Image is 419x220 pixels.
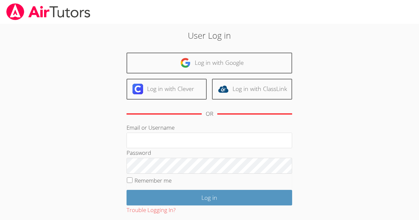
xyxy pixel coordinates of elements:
label: Email or Username [127,124,175,131]
img: google-logo-50288ca7cdecda66e5e0955fdab243c47b7ad437acaf1139b6f446037453330a.svg [180,58,191,68]
label: Remember me [134,177,172,184]
button: Trouble Logging In? [127,205,176,215]
img: airtutors_banner-c4298cdbf04f3fff15de1276eac7730deb9818008684d7c2e4769d2f7ddbe033.png [6,3,91,20]
a: Log in with ClassLink [212,79,292,100]
img: classlink-logo-d6bb404cc1216ec64c9a2012d9dc4662098be43eaf13dc465df04b49fa7ab582.svg [218,84,229,94]
h2: User Log in [96,29,323,42]
label: Password [127,149,151,156]
a: Log in with Google [127,53,292,73]
img: clever-logo-6eab21bc6e7a338710f1a6ff85c0baf02591cd810cc4098c63d3a4b26e2feb20.svg [132,84,143,94]
input: Log in [127,190,292,205]
div: OR [206,109,213,119]
a: Log in with Clever [127,79,207,100]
